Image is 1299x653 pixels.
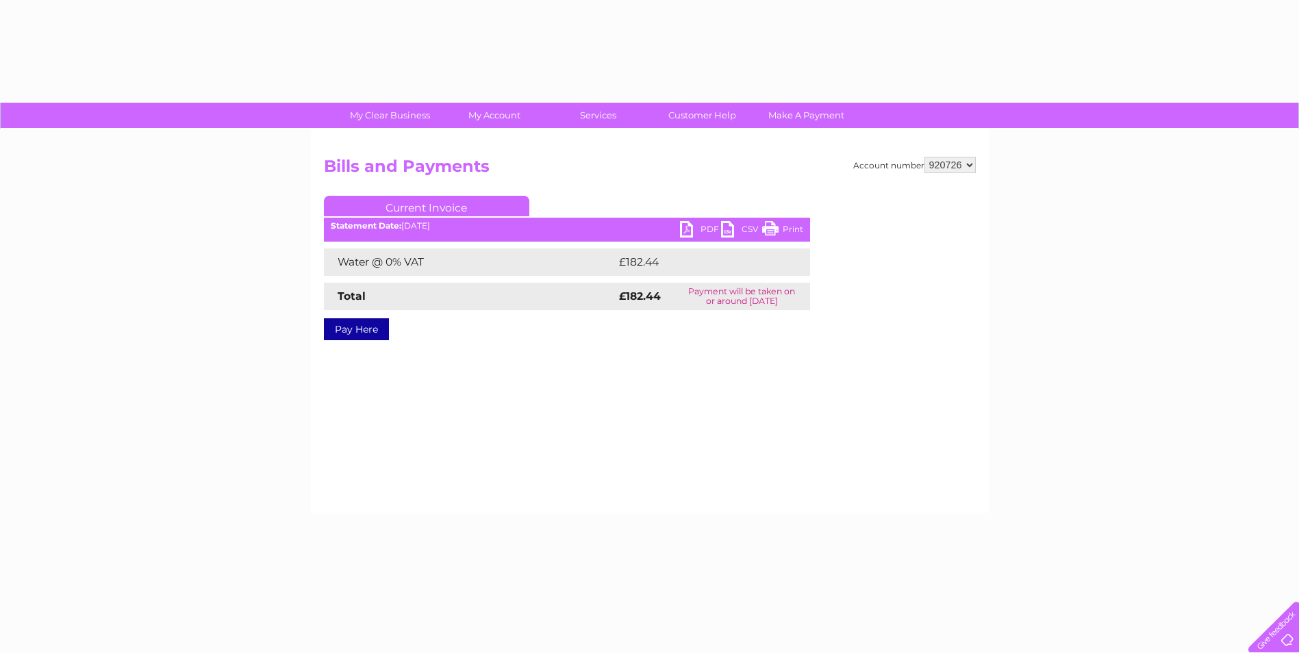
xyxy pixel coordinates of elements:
[619,290,661,303] strong: £182.44
[324,157,976,183] h2: Bills and Payments
[324,221,810,231] div: [DATE]
[762,221,803,241] a: Print
[616,248,785,276] td: £182.44
[853,157,976,173] div: Account number
[646,103,759,128] a: Customer Help
[750,103,863,128] a: Make A Payment
[324,248,616,276] td: Water @ 0% VAT
[324,318,389,340] a: Pay Here
[438,103,551,128] a: My Account
[542,103,655,128] a: Services
[338,290,366,303] strong: Total
[721,221,762,241] a: CSV
[324,196,529,216] a: Current Invoice
[674,283,810,310] td: Payment will be taken on or around [DATE]
[331,220,401,231] b: Statement Date:
[333,103,446,128] a: My Clear Business
[680,221,721,241] a: PDF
